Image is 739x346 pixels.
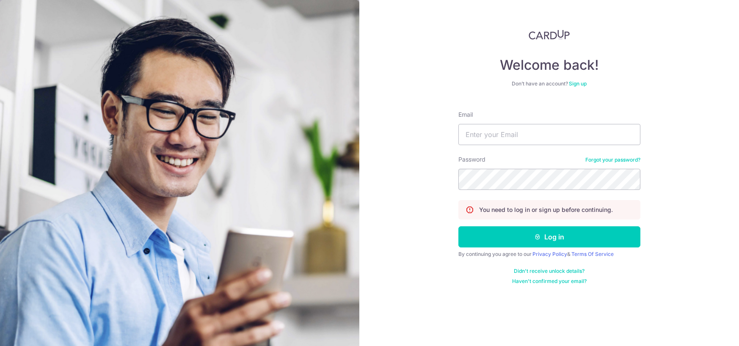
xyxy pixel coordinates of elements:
[458,110,473,119] label: Email
[458,80,640,87] div: Don’t have an account?
[479,206,613,214] p: You need to log in or sign up before continuing.
[571,251,614,257] a: Terms Of Service
[532,251,567,257] a: Privacy Policy
[458,124,640,145] input: Enter your Email
[458,226,640,247] button: Log in
[514,268,585,275] a: Didn't receive unlock details?
[585,157,640,163] a: Forgot your password?
[512,278,587,285] a: Haven't confirmed your email?
[529,30,570,40] img: CardUp Logo
[458,251,640,258] div: By continuing you agree to our &
[569,80,587,87] a: Sign up
[458,155,485,164] label: Password
[458,57,640,74] h4: Welcome back!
